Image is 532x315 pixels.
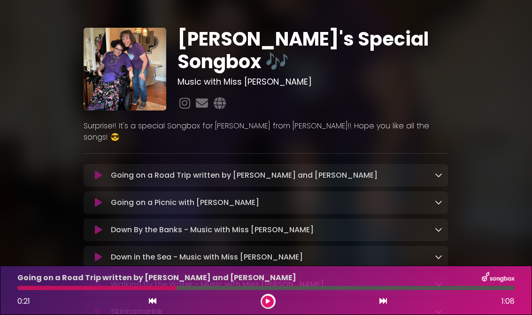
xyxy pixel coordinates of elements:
[177,77,448,87] h3: Music with Miss [PERSON_NAME]
[177,28,448,73] h1: [PERSON_NAME]'s Special Songbox 🎶
[84,28,166,110] img: DpsALNU4Qse55zioNQQO
[84,120,448,143] p: Surprise!! It's a special Songbox for [PERSON_NAME] from [PERSON_NAME]!! Hope you like all the so...
[111,252,303,263] p: Down in the Sea - Music with Miss [PERSON_NAME]
[111,170,378,181] p: Going on a Road Trip written by [PERSON_NAME] and [PERSON_NAME]
[501,296,515,307] span: 1:08
[482,272,515,284] img: songbox-logo-white.png
[17,296,30,307] span: 0:21
[111,224,314,236] p: Down By the Banks - Music with Miss [PERSON_NAME]
[111,197,259,208] p: Going on a Picnic with [PERSON_NAME]
[17,272,296,283] p: Going on a Road Trip written by [PERSON_NAME] and [PERSON_NAME]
